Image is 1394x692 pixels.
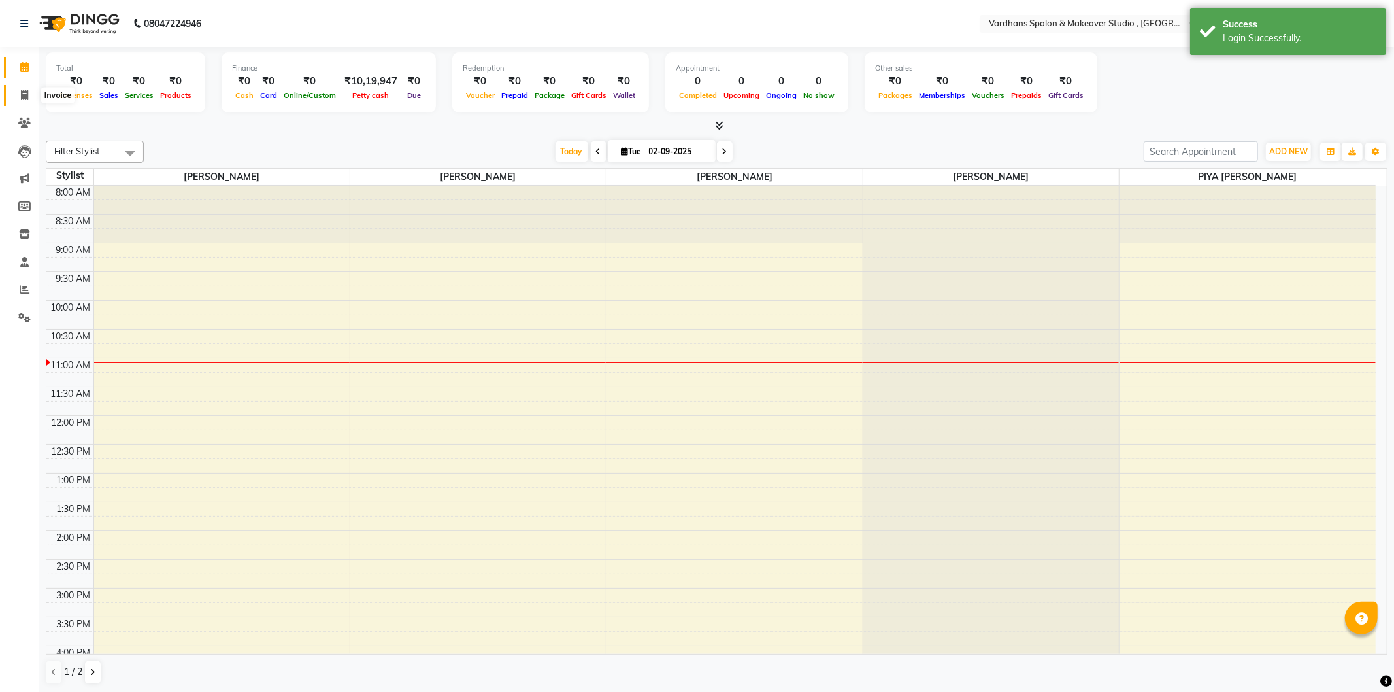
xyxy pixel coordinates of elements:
div: ₹0 [1008,74,1045,89]
span: Gift Cards [568,91,610,100]
div: ₹0 [1045,74,1087,89]
div: 3:00 PM [54,589,93,602]
img: logo [33,5,123,42]
div: ₹0 [280,74,339,89]
div: ₹0 [875,74,916,89]
div: 2:00 PM [54,531,93,545]
span: Wallet [610,91,639,100]
span: Today [556,141,588,162]
div: Other sales [875,63,1087,74]
div: ₹0 [531,74,568,89]
span: Package [531,91,568,100]
div: Stylist [46,169,93,182]
span: Completed [676,91,720,100]
b: 08047224946 [144,5,201,42]
span: Memberships [916,91,969,100]
span: Services [122,91,157,100]
div: ₹0 [568,74,610,89]
span: Products [157,91,195,100]
span: Tue [618,147,645,156]
div: Total [56,63,195,74]
div: 0 [676,74,720,89]
div: Invoice [41,88,75,103]
div: 2:30 PM [54,560,93,574]
span: Online/Custom [280,91,339,100]
div: ₹0 [916,74,969,89]
span: Petty cash [350,91,393,100]
div: 11:00 AM [48,358,93,372]
div: Redemption [463,63,639,74]
span: Prepaids [1008,91,1045,100]
div: ₹0 [56,74,96,89]
span: [PERSON_NAME] [350,169,606,185]
span: Due [404,91,424,100]
div: Finance [232,63,425,74]
div: 10:00 AM [48,301,93,315]
div: 12:00 PM [49,416,93,430]
div: ₹0 [463,74,498,89]
div: ₹0 [157,74,195,89]
div: 11:30 AM [48,387,93,401]
span: No show [800,91,838,100]
div: ₹0 [257,74,280,89]
div: ₹0 [96,74,122,89]
span: Filter Stylist [54,146,100,156]
span: Ongoing [763,91,800,100]
span: Packages [875,91,916,100]
span: ADD NEW [1269,147,1308,156]
div: 9:30 AM [54,272,93,286]
span: 1 / 2 [64,665,82,679]
span: Vouchers [969,91,1008,100]
div: 12:30 PM [49,445,93,458]
div: ₹0 [498,74,531,89]
span: Cash [232,91,257,100]
div: ₹10,19,947 [339,74,403,89]
span: [PERSON_NAME] [94,169,350,185]
div: Login Successfully. [1223,31,1376,45]
div: Appointment [676,63,838,74]
span: Voucher [463,91,498,100]
span: Gift Cards [1045,91,1087,100]
span: Card [257,91,280,100]
div: 0 [800,74,838,89]
div: 4:00 PM [54,646,93,660]
input: Search Appointment [1144,141,1258,162]
div: 3:30 PM [54,617,93,631]
input: 2025-09-02 [645,142,710,162]
div: 9:00 AM [54,243,93,257]
div: 10:30 AM [48,330,93,343]
span: [PERSON_NAME] [863,169,1119,185]
div: 8:30 AM [54,215,93,228]
span: PIYA [PERSON_NAME] [1120,169,1376,185]
div: 0 [763,74,800,89]
div: ₹0 [122,74,157,89]
div: ₹0 [969,74,1008,89]
div: ₹0 [403,74,425,89]
div: 1:00 PM [54,474,93,487]
button: ADD NEW [1266,143,1311,161]
div: ₹0 [610,74,639,89]
div: ₹0 [232,74,257,89]
span: [PERSON_NAME] [606,169,862,185]
span: Sales [96,91,122,100]
span: Upcoming [720,91,763,100]
div: 0 [720,74,763,89]
div: 8:00 AM [54,186,93,199]
div: 1:30 PM [54,502,93,516]
span: Prepaid [498,91,531,100]
div: Success [1223,18,1376,31]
